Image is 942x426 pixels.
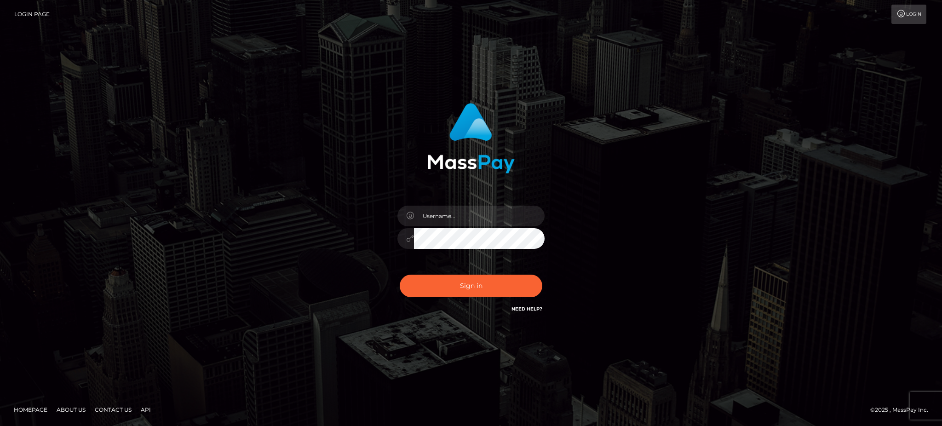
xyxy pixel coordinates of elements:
[91,403,135,417] a: Contact Us
[400,275,542,297] button: Sign in
[511,306,542,312] a: Need Help?
[14,5,50,24] a: Login Page
[891,5,926,24] a: Login
[10,403,51,417] a: Homepage
[427,103,515,173] img: MassPay Login
[137,403,155,417] a: API
[53,403,89,417] a: About Us
[414,206,545,226] input: Username...
[870,405,935,415] div: © 2025 , MassPay Inc.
